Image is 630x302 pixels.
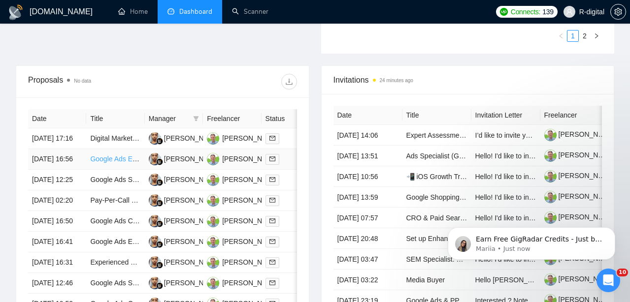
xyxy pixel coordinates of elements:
[156,158,163,165] img: gigradar-bm.png
[222,236,279,247] div: [PERSON_NAME]
[207,256,219,269] img: RC
[433,207,630,275] iframe: Intercom notifications message
[203,109,261,128] th: Freelancer
[406,214,558,222] a: CRO & Paid Search Audit and Recommendations
[149,236,161,248] img: YA
[118,7,148,16] a: homeHome
[611,8,626,16] span: setting
[86,128,144,149] td: Digital Marketing Expert
[149,132,161,145] img: YA
[86,252,144,273] td: Experienced Google Ads Specialist for Jewelry Industry
[164,133,221,144] div: [PERSON_NAME]
[333,208,402,228] td: [DATE] 07:57
[406,173,585,181] a: 📲 iOS Growth Tracking & Meta Ads Specialist (Part-Time)
[90,176,279,183] a: Google Ads Setup Specialist for Premium E-Commerce Brand
[402,270,471,290] td: Media Buyer
[222,195,279,206] div: [PERSON_NAME]
[333,249,402,270] td: [DATE] 03:47
[333,270,402,290] td: [DATE] 03:22
[402,228,471,249] td: Set up Enhanced Google Ads Tracking for Shopify
[149,154,221,162] a: YA[PERSON_NAME]
[149,277,161,289] img: YA
[149,196,221,204] a: YA[PERSON_NAME]
[28,232,86,252] td: [DATE] 16:41
[617,269,628,276] span: 10
[406,131,584,139] a: Expert Assessment of Social Media Management Platform
[471,106,540,125] th: Invitation Letter
[74,78,91,84] span: No data
[164,277,221,288] div: [PERSON_NAME]
[90,217,272,225] a: Google Ads Campaign Setup and Google Analytics Support
[269,218,275,224] span: mail
[28,170,86,190] td: [DATE] 12:25
[406,276,445,284] a: Media Buyer
[164,153,221,164] div: [PERSON_NAME]
[333,74,602,86] span: Invitations
[8,4,24,20] img: logo
[86,109,144,128] th: Title
[156,241,163,248] img: gigradar-bm.png
[222,133,279,144] div: [PERSON_NAME]
[222,215,279,226] div: [PERSON_NAME]
[579,30,590,41] a: 2
[402,146,471,166] td: Ads Specialist (Google, Meta & TikTok) – Water Filtration Brand
[610,4,626,20] button: setting
[269,239,275,244] span: mail
[90,279,259,287] a: Google Ads Setup for Local Search in Multiple Suburbs
[90,196,272,204] a: Pay-Per-Call Campaign Setup and Management on Google
[164,215,221,226] div: [PERSON_NAME]
[207,258,279,266] a: RC[PERSON_NAME]
[207,278,279,286] a: RC[PERSON_NAME]
[402,249,471,270] td: SEM Specialist: Keyword Research and Ad Campaign Execution for New Website
[28,190,86,211] td: [DATE] 02:20
[542,6,553,17] span: 139
[28,109,86,128] th: Date
[156,220,163,227] img: gigradar-bm.png
[269,177,275,182] span: mail
[222,277,279,288] div: [PERSON_NAME]
[558,33,564,39] span: left
[207,194,219,207] img: RC
[90,155,257,163] a: Google Ads Expert Needed for Campaign Optimization
[28,74,163,90] div: Proposals
[333,228,402,249] td: [DATE] 20:48
[156,200,163,207] img: gigradar-bm.png
[380,78,413,83] time: 24 minutes ago
[28,211,86,232] td: [DATE] 16:50
[149,216,221,224] a: YA[PERSON_NAME]
[207,175,279,183] a: RC[PERSON_NAME]
[90,238,281,245] a: Google Ads Expert Needed for Jewelry Advertising Campaigns
[610,8,626,16] a: setting
[145,109,203,128] th: Manager
[544,275,615,283] a: [PERSON_NAME]
[86,170,144,190] td: Google Ads Setup Specialist for Premium E-Commerce Brand
[156,138,163,145] img: gigradar-bm.png
[86,232,144,252] td: Google Ads Expert Needed for Jewelry Advertising Campaigns
[544,170,557,182] img: c1Idtl1sL_ojuo0BAW6lnVbU7OTxrDYU7FneGCPoFyJniWx9-ph69Zd6FWc_LIL-5A
[193,116,199,121] span: filter
[265,113,306,124] span: Status
[149,258,221,266] a: YA[PERSON_NAME]
[402,187,471,208] td: Google Shopping, Search & Meta (Facebook + Instagram) Retargeting Campaigns
[149,256,161,269] img: YA
[402,125,471,146] td: Expert Assessment of Social Media Management Platform
[282,78,297,86] span: download
[207,154,279,162] a: RC[PERSON_NAME]
[232,7,268,16] a: searchScanner
[207,174,219,186] img: RC
[222,257,279,268] div: [PERSON_NAME]
[402,208,471,228] td: CRO & Paid Search Audit and Recommendations
[207,134,279,142] a: RC[PERSON_NAME]
[86,190,144,211] td: Pay-Per-Call Campaign Setup and Management on Google
[511,6,540,17] span: Connects:
[156,282,163,289] img: gigradar-bm.png
[28,128,86,149] td: [DATE] 17:16
[406,235,560,242] a: Set up Enhanced Google Ads Tracking for Shopify
[90,258,259,266] a: Experienced Google Ads Specialist for Jewelry Industry
[544,192,615,200] a: [PERSON_NAME]
[402,106,471,125] th: Title
[544,273,557,286] img: c1Idtl1sL_ojuo0BAW6lnVbU7OTxrDYU7FneGCPoFyJniWx9-ph69Zd6FWc_LIL-5A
